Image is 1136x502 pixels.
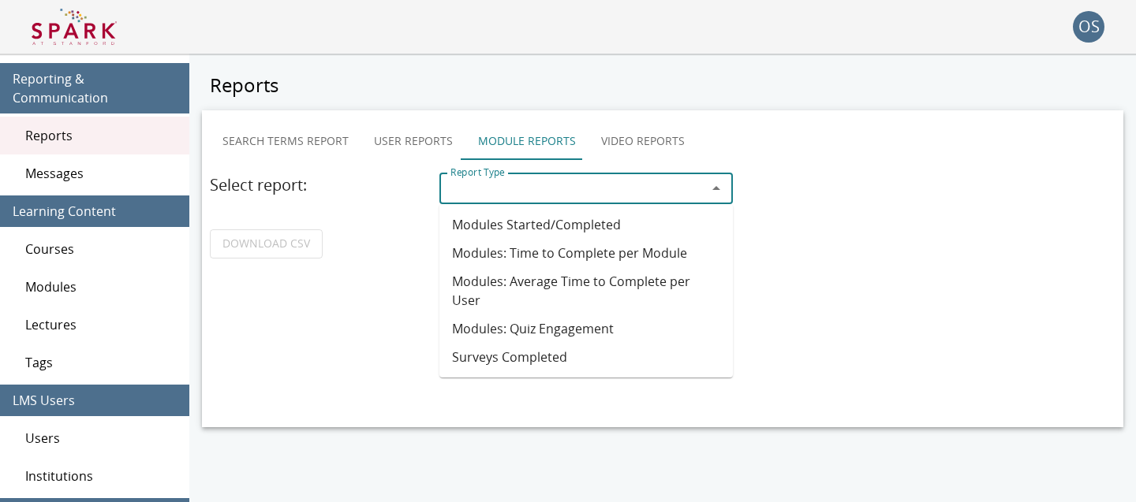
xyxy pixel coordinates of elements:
[450,165,505,179] label: Report Type
[25,164,177,183] span: Messages
[25,240,177,258] span: Courses
[25,429,177,448] span: Users
[210,122,1115,160] div: report types
[32,8,117,46] img: Logo of SPARK at Stanford
[210,122,361,160] button: Search Terms Report
[1073,11,1104,43] div: OS
[25,467,177,485] span: Institutions
[25,353,177,372] span: Tags
[13,391,177,410] span: LMS Users
[210,173,427,198] h6: Select report:
[439,239,733,267] li: Modules: Time to Complete per Module
[439,210,733,239] li: Modules Started/Completed
[25,315,177,334] span: Lectures
[439,343,733,371] li: Surveys Completed
[439,267,733,314] li: Modules: Average Time to Complete per User
[13,69,177,107] span: Reporting & Communication
[25,126,177,145] span: Reports
[465,122,589,160] button: Module Reports
[589,122,697,160] button: Video Reports
[25,277,177,296] span: Modules
[1073,11,1104,43] button: account of current user
[361,122,465,160] button: User Reports
[705,177,727,199] button: Close
[439,314,733,343] li: Modules: Quiz Engagement
[13,202,177,221] span: Learning Content
[202,73,1123,98] h5: Reports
